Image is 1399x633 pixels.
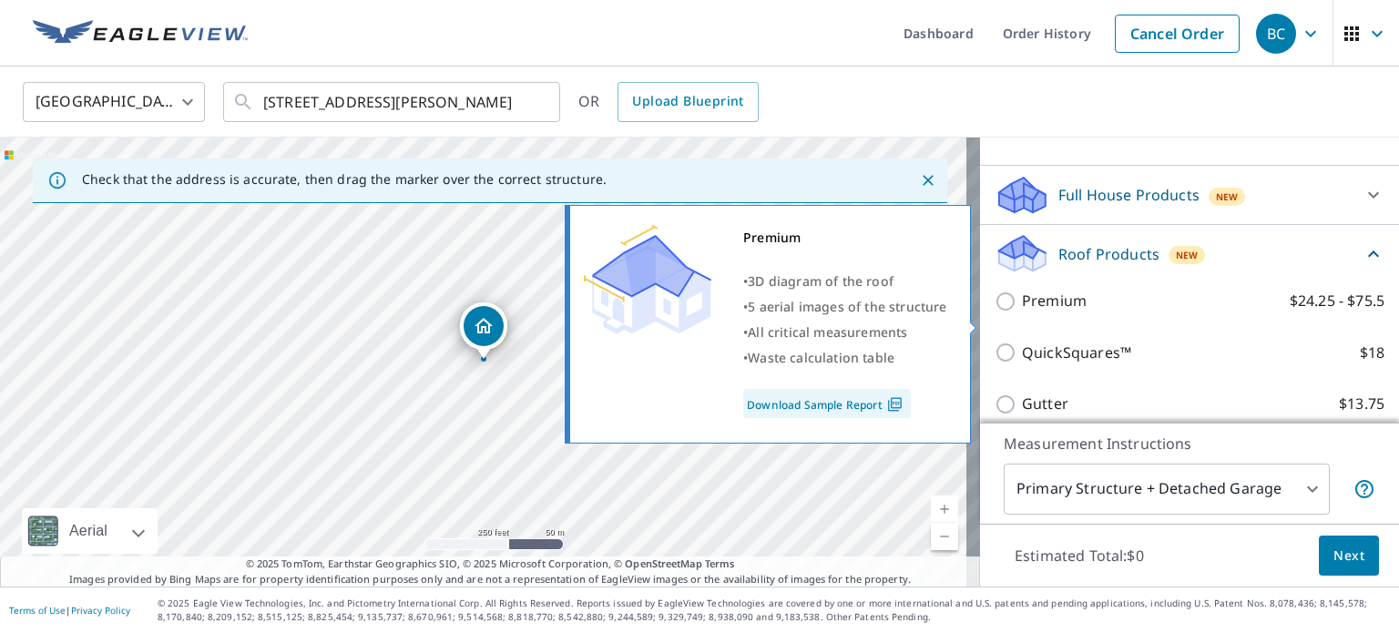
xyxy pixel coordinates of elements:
[1004,464,1330,515] div: Primary Structure + Detached Garage
[743,320,947,345] div: •
[916,168,940,192] button: Close
[1022,393,1068,415] p: Gutter
[995,232,1384,275] div: Roof ProductsNew
[748,349,894,366] span: Waste calculation table
[33,20,248,47] img: EV Logo
[23,77,205,128] div: [GEOGRAPHIC_DATA]
[1000,536,1159,576] p: Estimated Total: $0
[246,556,735,572] span: © 2025 TomTom, Earthstar Geographics SIO, © 2025 Microsoft Corporation, ©
[743,345,947,371] div: •
[22,508,158,554] div: Aerial
[931,495,958,523] a: Current Level 17, Zoom In
[64,508,113,554] div: Aerial
[883,396,907,413] img: Pdf Icon
[1115,15,1240,53] a: Cancel Order
[632,90,743,113] span: Upload Blueprint
[1333,545,1364,567] span: Next
[931,523,958,550] a: Current Level 17, Zoom Out
[618,82,758,122] a: Upload Blueprint
[743,294,947,320] div: •
[625,556,701,570] a: OpenStreetMap
[578,82,759,122] div: OR
[263,77,523,128] input: Search by address or latitude-longitude
[748,323,907,341] span: All critical measurements
[1216,189,1239,204] span: New
[1256,14,1296,54] div: BC
[1353,478,1375,500] span: Your report will include the primary structure and a detached garage if one exists.
[1339,393,1384,415] p: $13.75
[1319,536,1379,577] button: Next
[743,269,947,294] div: •
[9,605,130,616] p: |
[748,272,894,290] span: 3D diagram of the roof
[1004,433,1375,454] p: Measurement Instructions
[1058,243,1159,265] p: Roof Products
[1022,342,1131,364] p: QuickSquares™
[1058,184,1200,206] p: Full House Products
[158,597,1390,624] p: © 2025 Eagle View Technologies, Inc. and Pictometry International Corp. All Rights Reserved. Repo...
[584,225,711,334] img: Premium
[1360,342,1384,364] p: $18
[705,556,735,570] a: Terms
[748,298,946,315] span: 5 aerial images of the structure
[460,302,507,359] div: Dropped pin, building 1, Residential property, 2180 Webber Hills Rd Wayzata, MN 55391
[743,389,911,418] a: Download Sample Report
[71,604,130,617] a: Privacy Policy
[1022,290,1087,312] p: Premium
[9,604,66,617] a: Terms of Use
[995,173,1384,217] div: Full House ProductsNew
[743,225,947,250] div: Premium
[1290,290,1384,312] p: $24.25 - $75.5
[82,171,607,188] p: Check that the address is accurate, then drag the marker over the correct structure.
[1176,248,1199,262] span: New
